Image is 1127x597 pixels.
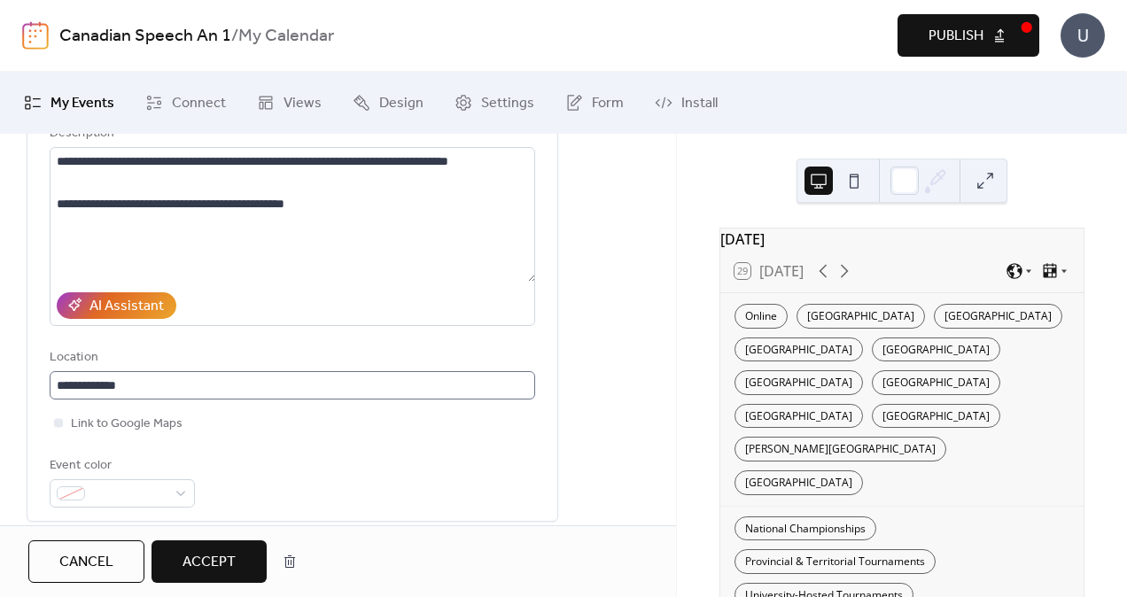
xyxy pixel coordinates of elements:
div: [DATE] [720,229,1084,250]
div: [GEOGRAPHIC_DATA] [734,404,863,429]
span: Cancel [59,552,113,573]
div: [GEOGRAPHIC_DATA] [934,304,1062,329]
span: Install [681,93,718,114]
img: logo [22,21,49,50]
div: [GEOGRAPHIC_DATA] [872,337,1000,362]
span: Accept [183,552,236,573]
div: Event color [50,455,191,477]
a: Canadian Speech An 1 [59,19,231,53]
div: [PERSON_NAME][GEOGRAPHIC_DATA] [734,437,946,461]
div: Description [50,123,532,144]
div: U [1061,13,1105,58]
button: Publish [898,14,1039,57]
div: [GEOGRAPHIC_DATA] [797,304,925,329]
div: [GEOGRAPHIC_DATA] [734,470,863,495]
div: Provincial & Territorial Tournaments [734,549,936,574]
span: Design [379,93,424,114]
a: Design [339,79,437,127]
button: Accept [152,540,267,583]
a: Views [244,79,335,127]
a: Connect [132,79,239,127]
span: Form [592,93,624,114]
div: Location [50,347,532,368]
button: AI Assistant [57,292,176,319]
a: Form [552,79,637,127]
button: Cancel [28,540,144,583]
div: [GEOGRAPHIC_DATA] [872,404,1000,429]
span: My Events [51,93,114,114]
div: [GEOGRAPHIC_DATA] [734,337,863,362]
div: Online [734,304,788,329]
a: Install [641,79,731,127]
span: Publish [929,26,983,47]
a: My Events [11,79,128,127]
span: Connect [172,93,226,114]
div: National Championships [734,516,876,541]
span: Settings [481,93,534,114]
b: My Calendar [238,19,334,53]
span: Link to Google Maps [71,414,183,435]
div: AI Assistant [89,296,164,317]
div: [GEOGRAPHIC_DATA] [872,370,1000,395]
div: [GEOGRAPHIC_DATA] [734,370,863,395]
span: Views [284,93,322,114]
a: Settings [441,79,548,127]
b: / [231,19,238,53]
